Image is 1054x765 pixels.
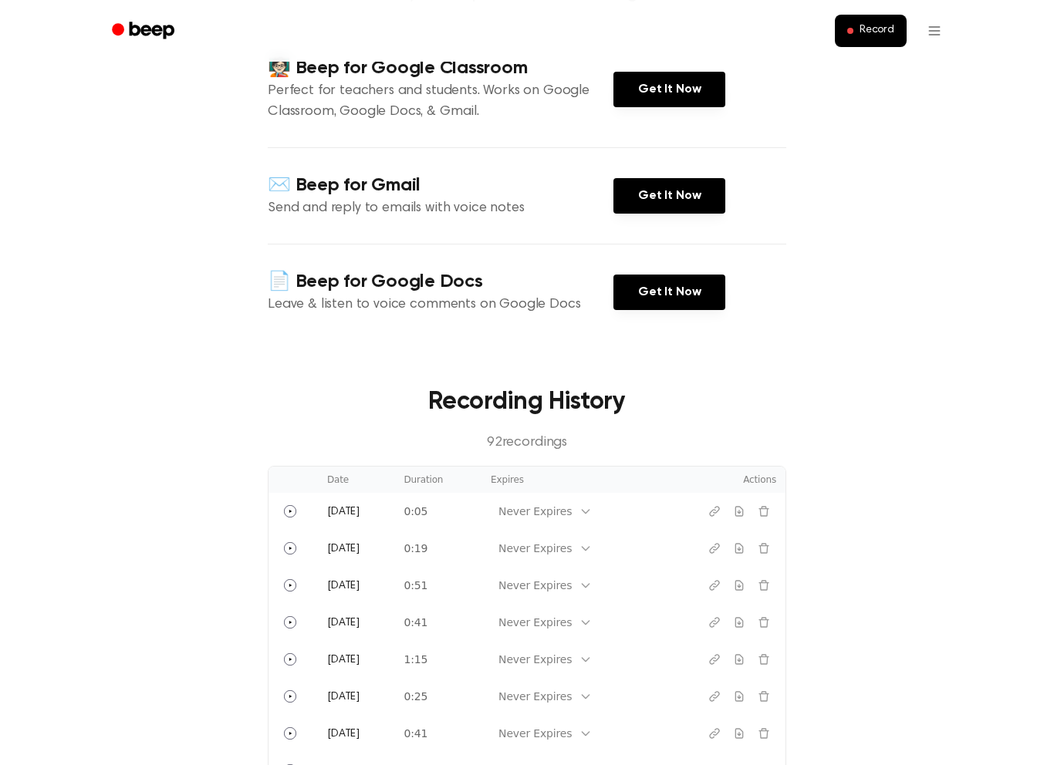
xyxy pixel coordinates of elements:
button: Copy link [702,721,727,746]
span: [DATE] [327,692,360,703]
span: [DATE] [327,618,360,629]
button: Download recording [727,684,752,709]
th: Actions [662,467,785,493]
button: Play [278,573,302,598]
th: Date [318,467,394,493]
td: 1:15 [394,641,481,678]
button: Play [278,610,302,635]
button: Download recording [727,721,752,746]
span: Record [860,24,894,38]
td: 0:41 [394,715,481,752]
span: [DATE] [327,581,360,591]
h4: 🧑🏻‍🏫 Beep for Google Classroom [268,56,613,81]
div: Never Expires [498,578,572,594]
a: Get It Now [613,72,725,107]
button: Copy link [702,499,727,524]
h4: 📄 Beep for Google Docs [268,269,613,295]
button: Delete recording [752,573,776,598]
button: Delete recording [752,684,776,709]
button: Delete recording [752,647,776,672]
button: Play [278,647,302,672]
h3: Recording History [292,383,762,420]
th: Expires [481,467,662,493]
button: Play [278,721,302,746]
span: [DATE] [327,507,360,517]
button: Delete recording [752,610,776,635]
h4: ✉️ Beep for Gmail [268,173,613,198]
button: Play [278,499,302,524]
button: Copy link [702,647,727,672]
button: Download recording [727,499,752,524]
td: 0:51 [394,567,481,604]
button: Record [835,15,907,47]
a: Get It Now [613,178,725,214]
td: 0:05 [394,493,481,530]
div: Never Expires [498,652,572,668]
button: Delete recording [752,499,776,524]
button: Copy link [702,573,727,598]
button: Copy link [702,536,727,561]
div: Never Expires [498,541,572,557]
p: Leave & listen to voice comments on Google Docs [268,295,613,315]
a: Get It Now [613,275,725,310]
button: Download recording [727,536,752,561]
button: Download recording [727,610,752,635]
span: [DATE] [327,544,360,554]
td: 0:41 [394,604,481,641]
p: Send and reply to emails with voice notes [268,198,613,219]
button: Delete recording [752,536,776,561]
span: [DATE] [327,729,360,740]
button: Copy link [702,684,727,709]
button: Play [278,536,302,561]
a: Beep [101,16,188,46]
button: Open menu [916,12,953,49]
div: Never Expires [498,504,572,520]
p: Perfect for teachers and students. Works on Google Classroom, Google Docs, & Gmail. [268,81,613,123]
button: Delete recording [752,721,776,746]
button: Download recording [727,573,752,598]
td: 0:19 [394,530,481,567]
div: Never Expires [498,689,572,705]
div: Never Expires [498,726,572,742]
p: 92 recording s [292,433,762,453]
button: Copy link [702,610,727,635]
td: 0:25 [394,678,481,715]
th: Duration [394,467,481,493]
button: Download recording [727,647,752,672]
button: Play [278,684,302,709]
span: [DATE] [327,655,360,666]
div: Never Expires [498,615,572,631]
